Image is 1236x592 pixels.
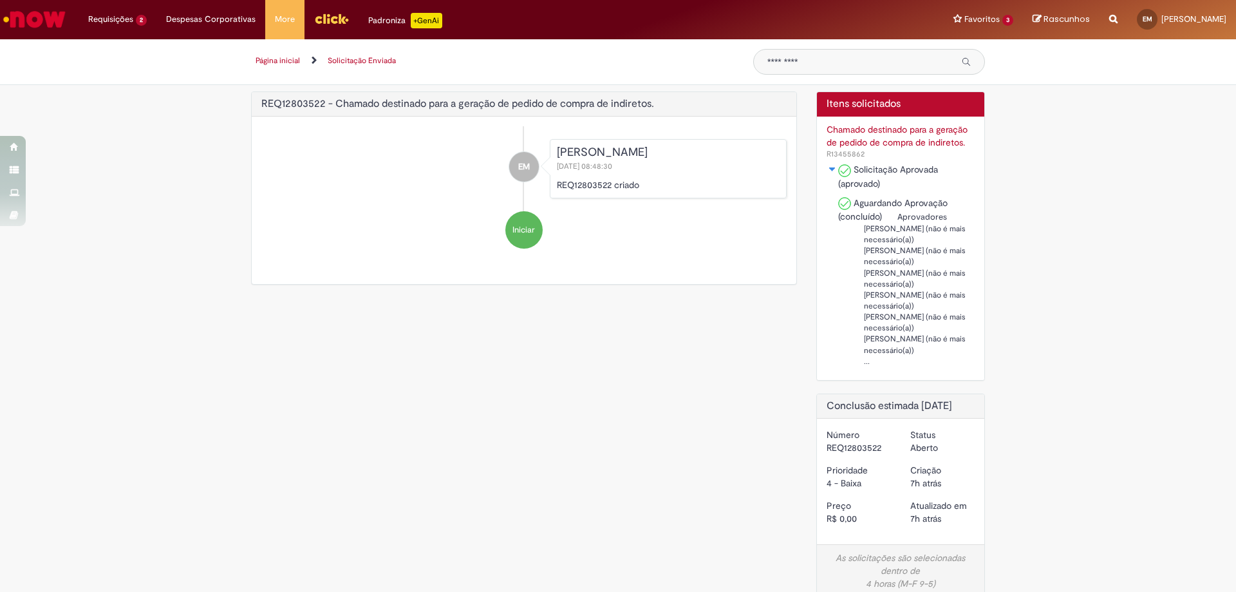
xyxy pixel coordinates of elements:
[557,178,780,191] p: REQ12803522 criado
[557,161,615,171] span: [DATE] 08:48:30
[827,512,891,525] div: R$ 0,00
[1044,13,1090,25] span: Rascunhos
[827,428,859,441] label: Número
[827,163,838,176] button: Aguardando Aprovação Alternar a exibição do estado da fase para Compras rápidas (Speed Buy)
[1143,15,1152,23] span: EM
[897,211,947,222] span: Aprovadores
[864,290,975,312] li: [PERSON_NAME] (não é mais necessário(a))
[512,224,535,236] span: Iniciar
[864,268,975,290] li: [PERSON_NAME] (não é mais necessário(a))
[261,99,654,110] h2: REQ12803522 - Chamado destinado para a geração de pedido de compra de indiretos. Histórico de tíq...
[827,477,891,490] div: 4 - Baixa
[864,245,975,267] li: [PERSON_NAME] (não é mais necessário(a))
[328,55,396,66] a: Solicitação Enviada
[827,441,891,454] div: REQ12803522
[261,139,787,198] li: Eric Ricardo Nunes Montebello
[864,356,975,367] li: ...
[1,6,68,32] img: ServiceNow
[827,123,975,160] a: Chamado destinado para a geração de pedido de compra de indiretos. R13455862
[910,464,941,477] label: Criação
[838,164,851,177] img: Solicitação Aprovada (aprovado)
[864,224,975,245] li: [PERSON_NAME] (não é mais necessário(a))
[910,513,941,524] span: 7h atrás
[864,334,975,356] li: [PERSON_NAME] (não é mais necessário(a))
[314,9,349,28] img: click_logo_yellow_360x200.png
[910,513,941,524] time: 28/08/2025 08:48:30
[261,126,787,262] ul: Histórico de tíquete
[1033,14,1090,26] a: Rascunhos
[910,477,975,490] div: 28/08/2025 08:48:30
[910,512,975,525] div: 28/08/2025 08:48:30
[910,477,941,489] time: 28/08/2025 08:48:30
[827,149,865,159] span: R13455862
[827,149,865,159] span: Número
[368,13,442,28] div: Padroniza
[1002,15,1013,26] span: 3
[88,13,133,26] span: Requisições
[838,197,948,223] span: Aguardando Aprovação (concluído)
[827,464,868,477] label: Prioridade
[275,13,295,26] span: More
[251,49,734,73] ul: Trilhas de página
[1161,14,1226,24] span: [PERSON_NAME]
[518,151,530,182] span: EM
[910,441,975,454] div: Aberto
[256,55,300,66] a: Página inicial
[910,477,941,489] span: 7h atrás
[838,197,851,210] img: Aguardando Aprovação (concluído)
[827,166,838,173] img: Expandir o estado da solicitação
[411,13,442,28] p: +GenAi
[910,428,935,441] label: Status
[827,99,975,110] h2: Itens solicitados
[827,551,975,590] div: As solicitações são selecionadas dentro de 4 horas (M-F 9-5)
[864,312,975,334] li: [PERSON_NAME] (não é mais necessário(a))
[838,164,938,189] span: Solicitação Aprovada (aprovado)
[964,13,1000,26] span: Favoritos
[910,499,967,512] label: Atualizado em
[166,13,256,26] span: Despesas Corporativas
[136,15,147,26] span: 2
[557,146,780,159] div: [PERSON_NAME]
[827,499,851,512] label: Preço
[827,401,975,412] h2: Conclusão estimada [DATE]
[509,152,539,182] div: Eric Ricardo Nunes Montebello
[827,123,975,149] div: Chamado destinado para a geração de pedido de compra de indiretos.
